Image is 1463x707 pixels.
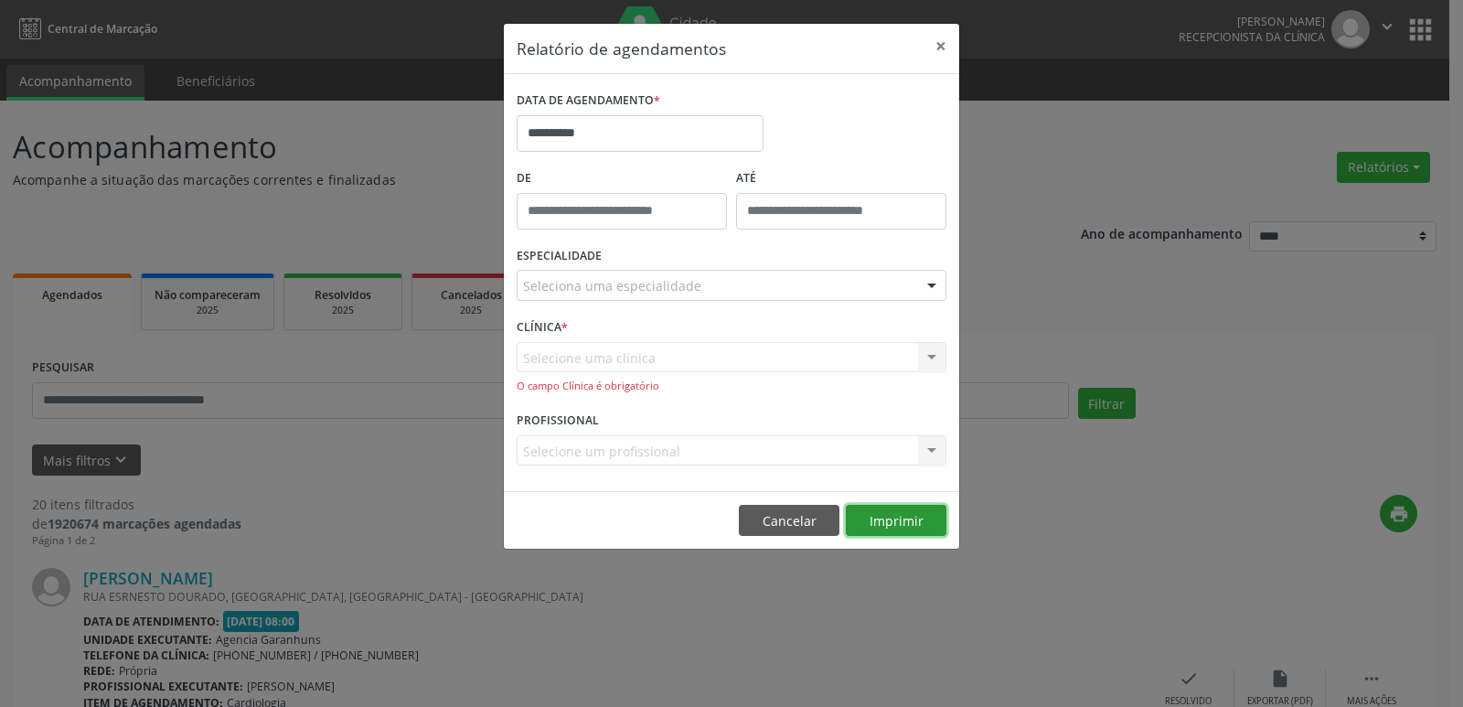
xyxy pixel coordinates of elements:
button: Cancelar [739,505,839,536]
label: CLÍNICA [517,314,568,342]
button: Close [923,24,959,69]
label: De [517,165,727,193]
label: DATA DE AGENDAMENTO [517,87,660,115]
h5: Relatório de agendamentos [517,37,726,60]
label: PROFISSIONAL [517,407,599,435]
label: ATÉ [736,165,946,193]
span: Seleciona uma especialidade [523,276,701,295]
label: ESPECIALIDADE [517,242,602,271]
button: Imprimir [846,505,946,536]
div: O campo Clínica é obrigatório [517,379,946,394]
